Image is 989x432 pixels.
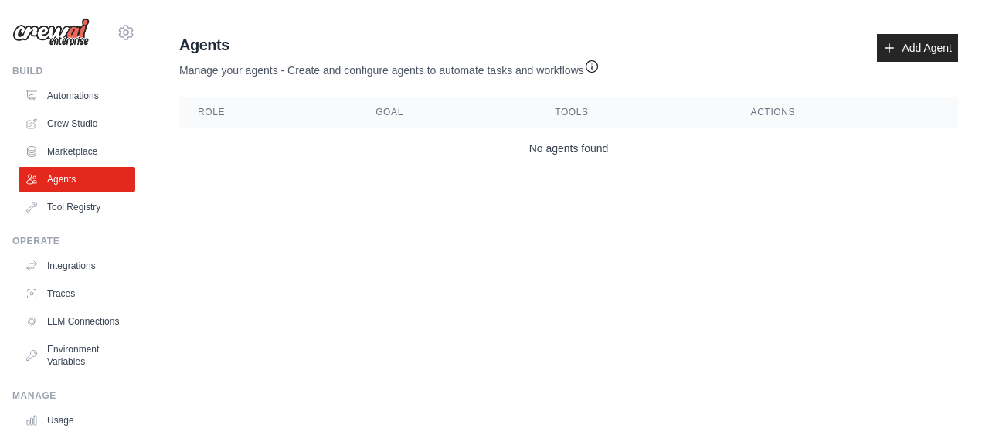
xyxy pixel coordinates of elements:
a: Crew Studio [19,111,135,136]
a: Traces [19,281,135,306]
div: Operate [12,235,135,247]
img: Logo [12,18,90,47]
a: Add Agent [877,34,958,62]
div: Build [12,65,135,77]
a: Automations [19,83,135,108]
td: No agents found [179,128,958,169]
th: Goal [357,97,536,128]
h2: Agents [179,34,600,56]
p: Manage your agents - Create and configure agents to automate tasks and workflows [179,56,600,78]
a: LLM Connections [19,309,135,334]
a: Tool Registry [19,195,135,219]
a: Integrations [19,253,135,278]
th: Actions [732,97,958,128]
a: Marketplace [19,139,135,164]
th: Role [179,97,357,128]
a: Agents [19,167,135,192]
a: Environment Variables [19,337,135,374]
div: Manage [12,389,135,402]
th: Tools [536,97,732,128]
